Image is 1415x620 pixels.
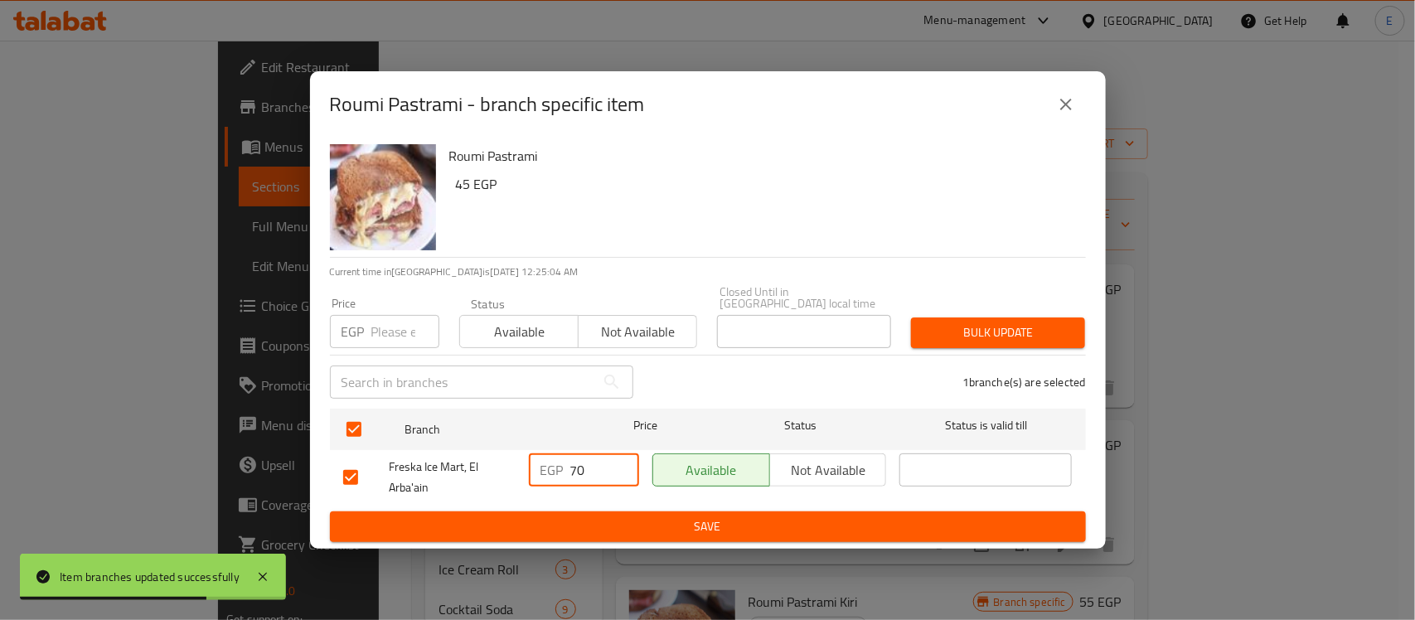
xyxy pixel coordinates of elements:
span: Branch [405,419,577,440]
button: close [1046,85,1086,124]
span: Available [660,458,763,482]
input: Please enter price [570,453,639,487]
input: Please enter price [371,315,439,348]
p: 1 branche(s) are selected [962,374,1086,390]
button: Save [330,511,1086,542]
p: EGP [342,322,365,341]
span: Not available [585,320,691,344]
span: Available [467,320,572,344]
span: Price [590,415,700,436]
button: Not available [578,315,697,348]
div: Item branches updated successfully [60,568,240,586]
button: Available [652,453,770,487]
span: Not available [777,458,880,482]
span: Freska Ice Mart, El Arba'ain [390,457,516,498]
span: Status [714,415,886,436]
span: Status is valid till [899,415,1072,436]
span: Bulk update [924,322,1072,343]
img: Roumi Pastrami [330,144,436,250]
button: Available [459,315,579,348]
p: Current time in [GEOGRAPHIC_DATA] is [DATE] 12:25:04 AM [330,264,1086,279]
button: Bulk update [911,317,1085,348]
input: Search in branches [330,366,595,399]
p: EGP [540,460,564,480]
h2: Roumi Pastrami - branch specific item [330,91,645,118]
button: Not available [769,453,887,487]
h6: Roumi Pastrami [449,144,1073,167]
h6: 45 EGP [456,172,1073,196]
span: Save [343,516,1073,537]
